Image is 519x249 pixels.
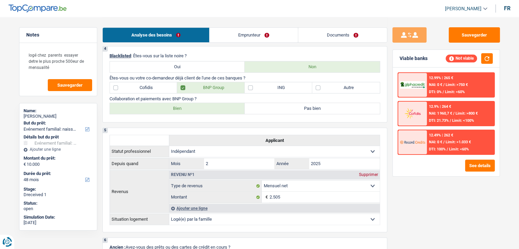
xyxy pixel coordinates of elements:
a: Analyse des besoins [103,28,209,42]
label: Bien [110,103,245,114]
label: ING [245,82,312,93]
input: AAAA [309,158,380,169]
span: / [443,140,445,144]
span: Limit: <100% [452,118,474,123]
span: DTI: 0% [429,90,442,94]
img: Cofidis [400,107,425,120]
span: Limit: >800 € [456,111,478,116]
span: / [453,111,455,116]
th: Depuis quand [110,158,169,169]
a: [PERSON_NAME] [439,3,487,14]
div: Revenu nº1 [169,173,196,177]
div: Détails but du prêt [24,134,93,140]
p: Êtes-vous ou votre co-demandeur déjà client de l'une de ces banques ? [110,75,380,80]
span: Sauvegarder [57,83,83,87]
th: Situation logement [110,214,169,225]
div: Ajouter une ligne [24,147,93,152]
div: Simulation Date: [24,215,93,220]
span: Limit: >1.033 € [446,140,471,144]
span: DTI: 100% [429,147,446,151]
span: / [447,147,448,151]
a: Documents [298,28,387,42]
label: But du prêt: [24,120,91,126]
div: open [24,206,93,211]
button: Sauvegarder [48,79,92,91]
div: Name: [24,108,93,114]
div: 12.99% | 265 € [429,76,453,80]
button: Sauvegarder [449,27,500,43]
div: 5 [103,128,108,133]
label: Non [245,61,380,72]
label: Type de revenus [169,180,262,191]
div: Viable banks [400,56,428,61]
input: MM [204,158,275,169]
span: NAI: 0 € [429,140,442,144]
a: Emprunteur [210,28,298,42]
div: [DATE] [24,220,93,225]
span: [PERSON_NAME] [445,6,481,12]
span: / [443,83,445,87]
div: 6 [103,238,108,243]
h5: Notes [26,32,90,38]
span: Limit: <60% [445,90,465,94]
div: Dreceived 1 [24,192,93,197]
span: Limit: <60% [449,147,469,151]
span: DTI: 21.73% [429,118,449,123]
label: BNP Group [177,82,245,93]
img: TopCompare Logo [9,4,67,13]
label: Pas bien [245,103,380,114]
img: AlphaCredit [400,81,425,89]
div: 4 [103,46,108,52]
p: : Êtes-vous sur la liste noire ? [110,53,380,58]
label: Durée du prêt: [24,171,91,176]
th: Applicant [169,135,380,146]
label: Mois [169,158,204,169]
div: Stage: [24,187,93,192]
th: Revenus [110,170,169,213]
label: Montant [169,192,262,203]
span: Limit: >750 € [446,83,468,87]
img: Record Credits [400,136,425,148]
button: See details [465,160,495,172]
label: Année [274,158,309,169]
div: [PERSON_NAME] [24,114,93,119]
span: / [450,118,451,123]
span: € [262,192,269,203]
span: € [24,162,26,167]
div: Status: [24,201,93,206]
div: Not viable [446,55,477,62]
div: Ajouter une ligne [169,204,380,213]
label: Montant du prêt: [24,156,91,161]
div: 12.9% | 264 € [429,104,451,109]
div: 12.49% | 262 € [429,133,453,137]
span: NAI: 1 960,7 € [429,111,452,116]
span: / [443,90,444,94]
label: Oui [110,61,245,72]
div: fr [504,5,510,12]
span: Blacklisted [110,53,131,58]
span: NAI: 0 € [429,83,442,87]
label: Cofidis [110,82,177,93]
th: Statut professionnel [110,146,169,157]
label: Autre [312,82,380,93]
div: Supprimer [357,173,380,177]
p: Collaboration et paiements avec BNP Group ? [110,96,380,101]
